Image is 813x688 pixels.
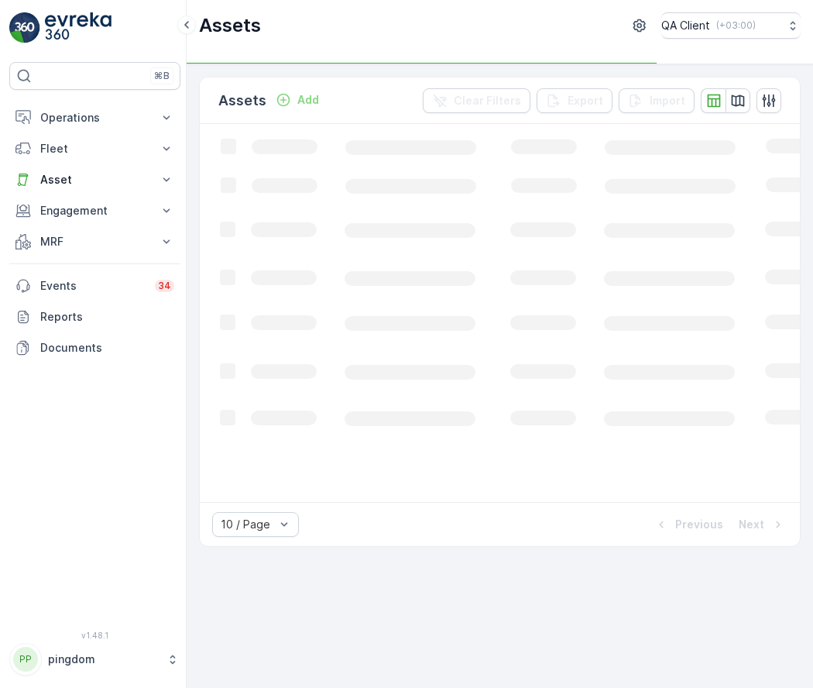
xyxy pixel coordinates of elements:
button: QA Client(+03:00) [661,12,801,39]
button: PPpingdom [9,643,180,676]
button: Previous [652,515,725,534]
p: Engagement [40,203,149,218]
p: Assets [218,90,266,112]
a: Reports [9,301,180,332]
button: MRF [9,226,180,257]
p: ⌘B [154,70,170,82]
p: ( +03:00 ) [716,19,756,32]
p: Previous [675,517,723,532]
p: Events [40,278,146,294]
p: Reports [40,309,174,325]
p: 34 [158,280,171,292]
p: Asset [40,172,149,187]
p: Assets [199,13,261,38]
p: Operations [40,110,149,126]
button: Engagement [9,195,180,226]
button: Operations [9,102,180,133]
p: Export [568,93,603,108]
button: Fleet [9,133,180,164]
p: pingdom [48,652,159,667]
img: logo_light-DOdMpM7g.png [45,12,111,43]
p: MRF [40,234,149,249]
button: Add [269,91,325,109]
p: Next [739,517,764,532]
button: Export [537,88,612,113]
p: Fleet [40,141,149,157]
p: Documents [40,340,174,356]
button: Import [619,88,695,113]
button: Asset [9,164,180,195]
div: PP [13,647,38,672]
a: Events34 [9,270,180,301]
p: QA Client [661,18,710,33]
img: logo [9,12,40,43]
p: Import [650,93,685,108]
button: Next [737,515,787,534]
button: Clear Filters [423,88,530,113]
a: Documents [9,332,180,363]
p: Clear Filters [454,93,521,108]
span: v 1.48.1 [9,631,180,640]
p: Add [297,92,319,108]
